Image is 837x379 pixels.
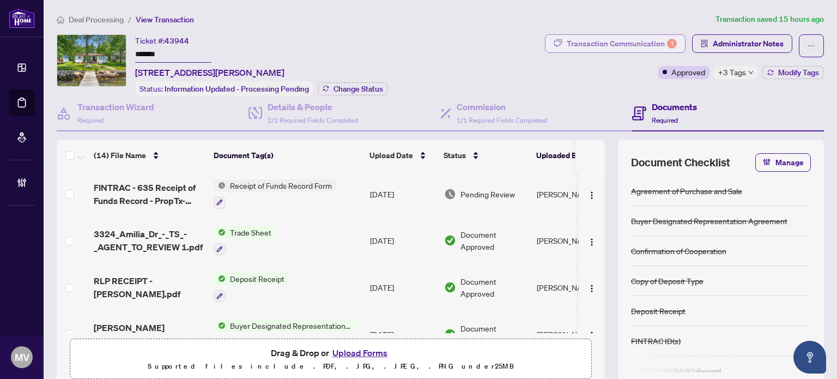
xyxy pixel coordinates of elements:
h4: Documents [652,100,697,113]
button: Status IconBuyer Designated Representation Agreement [214,320,355,349]
span: Document Approved [460,322,528,346]
span: [STREET_ADDRESS][PERSON_NAME] [135,66,284,79]
div: FINTRAC ID(s) [631,335,681,347]
th: Upload Date [365,140,439,171]
td: [PERSON_NAME] [532,311,614,358]
button: Logo [583,326,601,343]
span: FINTRAC - 635 Receipt of Funds Record - PropTx-OREA_[DATE] 17_32_53.pdf [94,181,205,207]
td: [DATE] [366,264,440,311]
span: Receipt of Funds Record Form [226,179,336,191]
th: Status [439,140,532,171]
span: Approved [671,66,705,78]
span: 1/1 Required Fields Completed [457,116,547,124]
img: Logo [587,284,596,293]
img: Logo [587,191,596,200]
th: (14) File Name [89,140,209,171]
span: Change Status [333,85,383,93]
span: MV [15,350,29,365]
button: Manage [755,153,811,172]
span: RLP RECEIPT - [PERSON_NAME].pdf [94,274,205,300]
button: Status IconDeposit Receipt [214,273,289,302]
th: Uploaded By [532,140,614,171]
img: Document Status [444,188,456,200]
td: [PERSON_NAME] [532,264,614,311]
span: Document Checklist [631,155,730,170]
button: Logo [583,232,601,249]
td: [PERSON_NAME] [532,171,614,218]
span: Drag & Drop or [271,346,391,360]
span: 3324_Amilia_Dr_-_TS_-_AGENT_TO_REVIEW 1.pdf [94,227,205,254]
span: Deal Processing [69,15,124,25]
img: Logo [587,331,596,340]
span: Deposit Receipt [226,273,289,285]
img: Document Status [444,281,456,293]
span: Document Approved [460,228,528,252]
span: Required [652,116,678,124]
article: Transaction saved 15 hours ago [715,13,824,26]
span: Required [77,116,104,124]
span: Status [444,149,466,161]
span: 2/2 Required Fields Completed [268,116,358,124]
img: Status Icon [214,273,226,285]
img: Document Status [444,234,456,246]
th: Document Tag(s) [209,140,365,171]
h4: Details & People [268,100,358,113]
span: 43944 [165,36,189,46]
img: logo [9,8,35,28]
img: Status Icon [214,226,226,238]
span: [PERSON_NAME] Representation Agreement.pdf [94,321,205,347]
button: Logo [583,185,601,203]
button: Status IconTrade Sheet [214,226,276,256]
span: solution [701,40,708,47]
div: Buyer Designated Representation Agreement [631,215,787,227]
span: Document Approved [460,275,528,299]
button: Logo [583,279,601,296]
span: +3 Tags [718,66,746,79]
span: Modify Tags [778,69,819,76]
span: home [57,16,64,23]
span: Pending Review [460,188,515,200]
img: IMG-S12269040_1.jpg [57,35,126,86]
span: Manage [775,154,804,171]
img: Logo [587,238,596,246]
button: Transaction Communication1 [545,34,686,53]
button: Administrator Notes [692,34,792,53]
span: Trade Sheet [226,226,276,238]
div: 1 [667,39,677,49]
span: Upload Date [369,149,413,161]
span: (14) File Name [94,149,146,161]
p: Supported files include .PDF, .JPG, .JPEG, .PNG under 25 MB [77,360,585,373]
div: Agreement of Purchase and Sale [631,185,742,197]
td: [DATE] [366,218,440,264]
td: [PERSON_NAME] [532,218,614,264]
span: Information Updated - Processing Pending [165,84,309,94]
div: Status: [135,81,313,96]
img: Document Status [444,328,456,340]
div: Ticket #: [135,34,189,47]
div: Copy of Deposit Type [631,275,703,287]
div: Confirmation of Cooperation [631,245,726,257]
span: Buyer Designated Representation Agreement [226,320,355,332]
span: View Transaction [136,15,194,25]
td: [DATE] [366,311,440,358]
h4: Commission [457,100,547,113]
button: Change Status [318,82,388,95]
h4: Transaction Wizard [77,100,154,113]
button: Open asap [793,341,826,374]
img: Status Icon [214,320,226,332]
img: Status Icon [214,179,226,191]
button: Status IconReceipt of Funds Record Form [214,179,336,209]
div: Transaction Communication [567,35,677,52]
span: down [748,70,754,75]
div: Deposit Receipt [631,305,686,317]
span: ellipsis [808,42,815,50]
td: [DATE] [366,171,440,218]
span: Administrator Notes [713,35,784,52]
button: Upload Forms [329,346,391,360]
button: Modify Tags [762,66,824,79]
li: / [128,13,131,26]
